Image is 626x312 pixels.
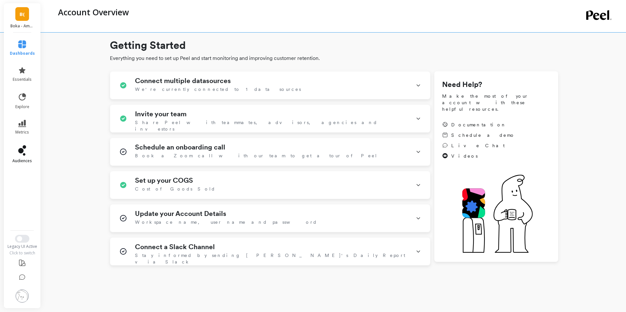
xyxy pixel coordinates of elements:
h1: Connect a Slack Channel [135,243,215,251]
h1: Schedule an onboarding call [135,143,225,151]
span: Schedule a demo [451,132,515,138]
span: Live Chat [451,142,505,149]
span: Documentation [451,121,507,128]
h1: Set up your COGS [135,177,193,184]
a: Documentation [442,121,515,128]
span: essentials [13,77,32,82]
span: We're currently connected to 1 data sources [135,86,301,92]
h1: Connect multiple datasources [135,77,231,85]
p: Account Overview [58,7,129,18]
span: explore [15,104,29,109]
button: Switch to New UI [15,235,29,243]
div: Click to switch [3,250,41,256]
span: Stay informed by sending [PERSON_NAME]'s Daily Report via Slack [135,252,408,265]
img: profile picture [16,290,29,303]
p: Boka - Amazon (Essor) [10,23,34,29]
div: Legacy UI Active [3,244,41,249]
span: dashboards [10,51,35,56]
span: Share Peel with teammates, advisors, agencies and investors [135,119,408,132]
a: Videos [442,153,515,159]
span: Everything you need to set up Peel and start monitoring and improving customer retention. [110,54,558,62]
span: Videos [451,153,478,159]
span: Workspace name, user name and password [135,219,317,225]
span: B( [20,10,25,18]
span: Make the most of your account with these helpful resources. [442,93,550,112]
h1: Invite your team [135,110,186,118]
span: Book a Zoom call with our team to get a tour of Peel [135,152,378,159]
a: Schedule a demo [442,132,515,138]
h1: Update your Account Details [135,210,226,218]
h1: Need Help? [442,79,550,90]
span: Cost of Goods Sold [135,186,216,192]
span: audiences [12,158,32,163]
span: metrics [15,130,29,135]
h1: Getting Started [110,37,558,53]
